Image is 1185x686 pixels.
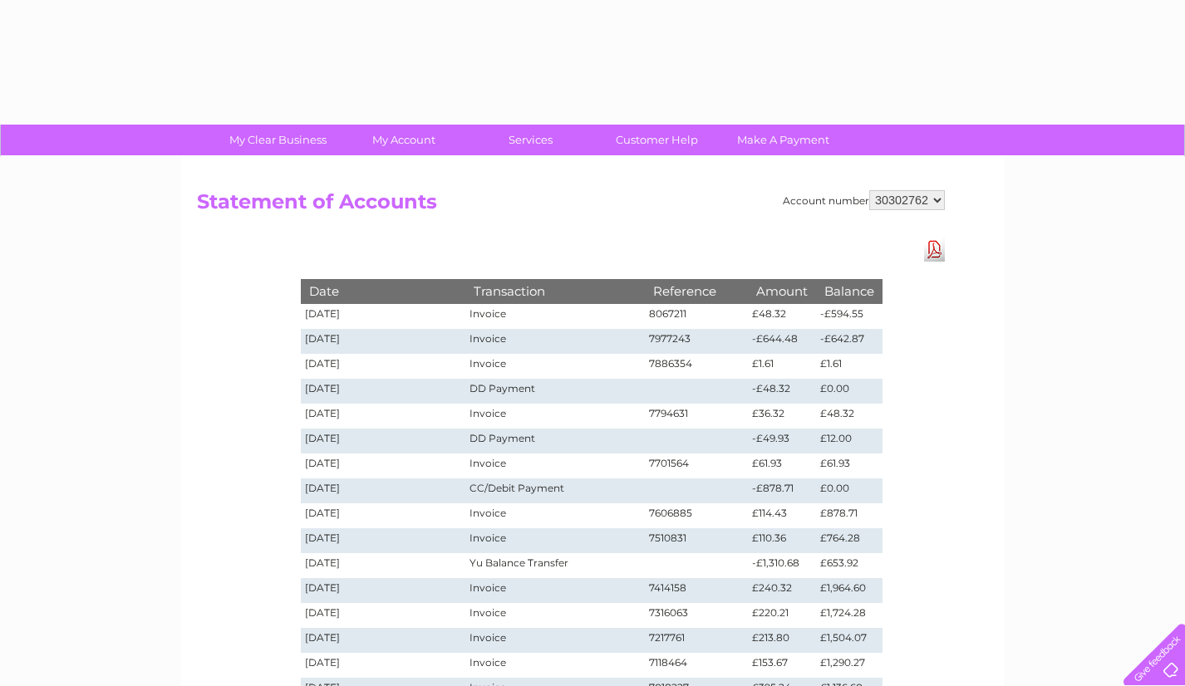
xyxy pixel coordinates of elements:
td: £0.00 [816,478,883,503]
td: [DATE] [301,578,465,603]
td: £153.67 [748,653,816,678]
td: £653.92 [816,553,883,578]
td: £764.28 [816,528,883,553]
h2: Statement of Accounts [197,190,945,222]
a: Download Pdf [924,238,945,262]
td: DD Payment [465,429,645,453]
td: Invoice [465,453,645,478]
td: £48.32 [748,304,816,329]
td: [DATE] [301,628,465,653]
td: 7794631 [645,404,748,429]
td: Invoice [465,653,645,678]
td: £114.43 [748,503,816,528]
td: [DATE] [301,329,465,354]
td: 7414158 [645,578,748,603]
td: £1.61 [816,354,883,379]
td: £1,290.27 [816,653,883,678]
td: £1,964.60 [816,578,883,603]
td: -£49.93 [748,429,816,453]
td: 7510831 [645,528,748,553]
th: Transaction [465,279,645,303]
td: 7606885 [645,503,748,528]
th: Balance [816,279,883,303]
td: 7701564 [645,453,748,478]
td: £36.32 [748,404,816,429]
td: Invoice [465,304,645,329]
a: Make A Payment [715,125,852,155]
td: £240.32 [748,578,816,603]
td: [DATE] [301,528,465,553]
td: [DATE] [301,429,465,453]
th: Date [301,279,465,303]
td: -£642.87 [816,329,883,354]
th: Reference [645,279,748,303]
td: [DATE] [301,478,465,503]
td: £1.61 [748,354,816,379]
td: Invoice [465,404,645,429]
td: £213.80 [748,628,816,653]
td: Yu Balance Transfer [465,553,645,578]
td: 7316063 [645,603,748,628]
td: Invoice [465,329,645,354]
td: -£878.71 [748,478,816,503]
td: £1,504.07 [816,628,883,653]
td: -£48.32 [748,379,816,404]
td: [DATE] [301,379,465,404]
td: £12.00 [816,429,883,453]
div: Account number [783,190,945,210]
a: My Clear Business [209,125,347,155]
td: [DATE] [301,603,465,628]
a: Customer Help [588,125,725,155]
td: [DATE] [301,553,465,578]
td: -£594.55 [816,304,883,329]
td: £1,724.28 [816,603,883,628]
td: Invoice [465,528,645,553]
td: £878.71 [816,503,883,528]
a: Services [462,125,599,155]
a: My Account [336,125,473,155]
td: 8067211 [645,304,748,329]
td: Invoice [465,603,645,628]
td: £0.00 [816,379,883,404]
td: 7977243 [645,329,748,354]
td: -£644.48 [748,329,816,354]
td: Invoice [465,628,645,653]
td: [DATE] [301,453,465,478]
td: £61.93 [748,453,816,478]
td: [DATE] [301,404,465,429]
td: [DATE] [301,354,465,379]
td: [DATE] [301,653,465,678]
td: £220.21 [748,603,816,628]
td: Invoice [465,503,645,528]
td: £61.93 [816,453,883,478]
td: CC/Debit Payment [465,478,645,503]
td: -£1,310.68 [748,553,816,578]
td: 7118464 [645,653,748,678]
td: 7217761 [645,628,748,653]
td: 7886354 [645,354,748,379]
td: £110.36 [748,528,816,553]
th: Amount [748,279,816,303]
td: [DATE] [301,304,465,329]
td: Invoice [465,354,645,379]
td: Invoice [465,578,645,603]
td: [DATE] [301,503,465,528]
td: DD Payment [465,379,645,404]
td: £48.32 [816,404,883,429]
